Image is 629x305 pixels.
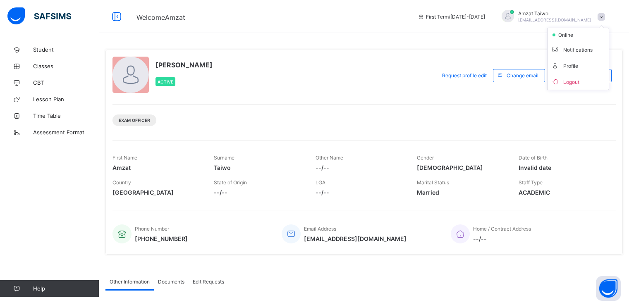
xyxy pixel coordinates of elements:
[7,7,71,25] img: safsims
[214,179,247,186] span: State of Origin
[110,279,150,285] span: Other Information
[417,155,434,161] span: Gender
[548,74,609,90] li: dropdown-list-item-buttom-7
[442,72,487,79] span: Request profile edit
[33,112,99,119] span: Time Table
[214,155,234,161] span: Surname
[417,189,506,196] span: Married
[519,164,607,171] span: Invalid date
[136,13,185,21] span: Welcome Amzat
[135,226,169,232] span: Phone Number
[418,14,485,20] span: session/term information
[548,41,609,57] li: dropdown-list-item-text-3
[316,155,343,161] span: Other Name
[551,45,605,54] span: Notifications
[304,235,407,242] span: [EMAIL_ADDRESS][DOMAIN_NAME]
[119,118,150,123] span: Exam Officer
[33,46,99,53] span: Student
[158,79,173,84] span: Active
[518,10,591,17] span: Amzat Taiwo
[417,179,449,186] span: Marital Status
[33,79,99,86] span: CBT
[316,164,404,171] span: --/--
[33,285,99,292] span: Help
[316,189,404,196] span: --/--
[518,17,591,22] span: [EMAIL_ADDRESS][DOMAIN_NAME]
[193,279,224,285] span: Edit Requests
[33,129,99,136] span: Assessment Format
[33,96,99,102] span: Lesson Plan
[33,63,99,69] span: Classes
[316,179,325,186] span: LGA
[112,164,201,171] span: Amzat
[214,164,303,171] span: Taiwo
[557,32,578,38] span: online
[155,61,213,69] span: [PERSON_NAME]
[548,28,609,41] li: dropdown-list-item-null-2
[596,276,621,301] button: Open asap
[112,179,131,186] span: Country
[135,235,188,242] span: [PHONE_NUMBER]
[551,77,605,86] span: Logout
[493,10,609,24] div: AmzatTaiwo
[112,155,137,161] span: First Name
[417,164,506,171] span: [DEMOGRAPHIC_DATA]
[519,179,543,186] span: Staff Type
[214,189,303,196] span: --/--
[548,57,609,74] li: dropdown-list-item-text-4
[112,189,201,196] span: [GEOGRAPHIC_DATA]
[519,155,548,161] span: Date of Birth
[551,61,605,70] span: Profile
[158,279,184,285] span: Documents
[473,226,531,232] span: Home / Contract Address
[304,226,336,232] span: Email Address
[473,235,531,242] span: --/--
[507,72,538,79] span: Change email
[519,189,607,196] span: ACADEMIC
